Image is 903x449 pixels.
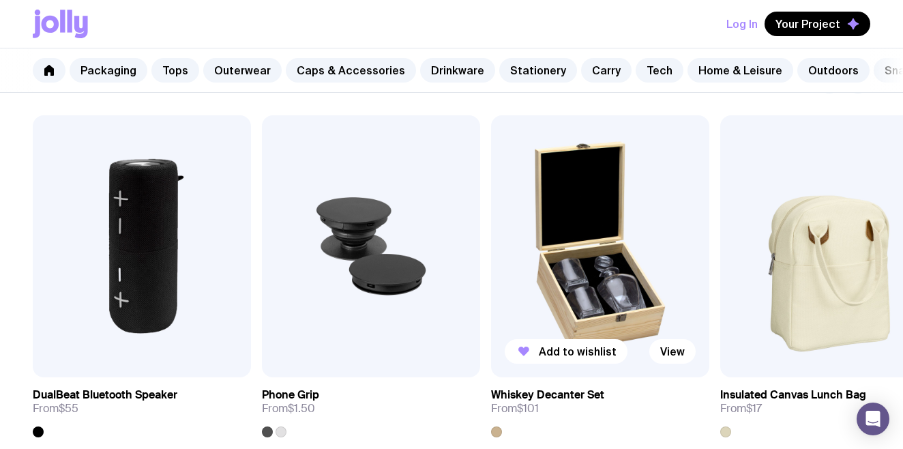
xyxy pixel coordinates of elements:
a: Outerwear [203,58,282,83]
a: Drinkware [420,58,495,83]
span: From [720,402,762,416]
a: View [649,339,696,364]
span: $55 [59,401,78,416]
button: Log In [726,12,758,36]
a: Caps & Accessories [286,58,416,83]
button: Your Project [765,12,870,36]
a: Tech [636,58,683,83]
h3: Phone Grip [262,388,319,402]
a: Home & Leisure [687,58,793,83]
button: Add to wishlist [505,339,627,364]
a: Whiskey Decanter SetFrom$101 [491,377,709,437]
h3: Whiskey Decanter Set [491,388,604,402]
span: From [262,402,315,416]
a: Stationery [499,58,577,83]
span: $17 [746,401,762,416]
a: Phone GripFrom$1.50 [262,377,480,437]
span: Add to wishlist [539,345,617,358]
a: Tops [151,58,199,83]
a: Carry [581,58,632,83]
a: DualBeat Bluetooth SpeakerFrom$55 [33,377,251,437]
span: From [33,402,78,416]
span: $1.50 [288,401,315,416]
h3: Insulated Canvas Lunch Bag [720,388,866,402]
a: Packaging [70,58,147,83]
a: Outdoors [797,58,870,83]
span: From [491,402,539,416]
h3: DualBeat Bluetooth Speaker [33,388,177,402]
div: Open Intercom Messenger [857,403,889,435]
span: Your Project [775,17,840,31]
span: $101 [517,401,539,416]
